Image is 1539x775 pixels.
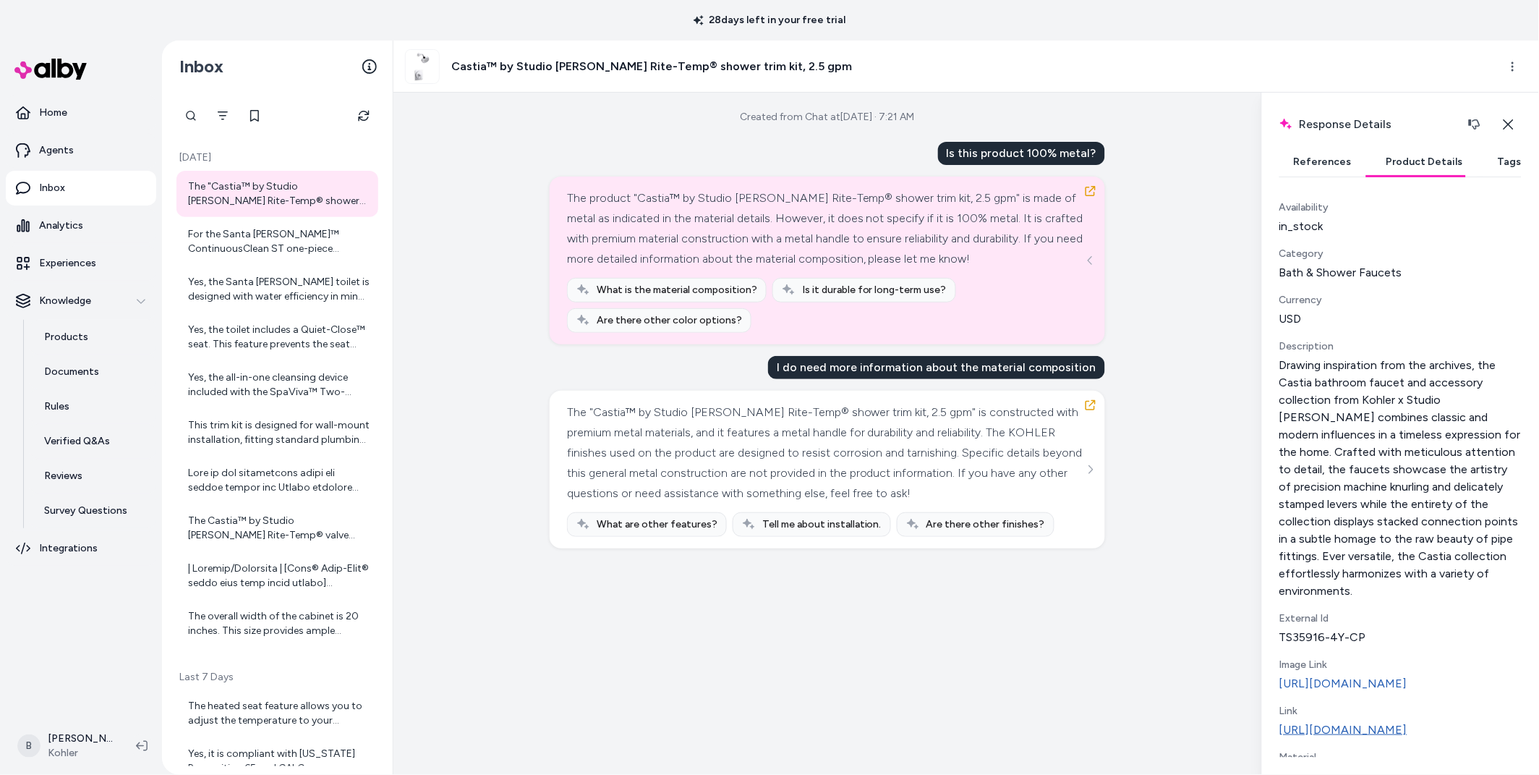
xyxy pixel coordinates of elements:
[741,110,915,124] div: Created from Chat at [DATE] · 7:21 AM
[188,179,370,208] div: The "Castia™ by Studio [PERSON_NAME] Rite-Temp® shower trim kit, 2.5 gpm" is constructed with pre...
[1279,247,1522,261] div: Category
[30,355,156,389] a: Documents
[30,389,156,424] a: Rules
[14,59,87,80] img: alby Logo
[1279,110,1489,139] h2: Response Details
[44,434,110,449] p: Verified Q&As
[567,188,1084,269] div: The product "Castia™ by Studio [PERSON_NAME] Rite-Temp® shower trim kit, 2.5 gpm" is made of meta...
[39,256,96,271] p: Experiences
[39,541,98,556] p: Integrations
[176,151,378,165] p: [DATE]
[30,494,156,528] a: Survey Questions
[188,370,370,399] div: Yes, the all-in-one cleansing device included with the SpaViva™ Two-function handshower can be us...
[44,399,69,414] p: Rules
[30,320,156,355] a: Products
[176,670,378,685] p: Last 7 Days
[1279,148,1366,177] button: References
[349,101,378,130] button: Refresh
[188,323,370,352] div: Yes, the toilet includes a Quiet-Close™ seat. This feature prevents the seat from slamming shut, ...
[1279,629,1522,646] div: TS35916-4Y-CP
[1279,339,1522,354] div: Description
[6,246,156,281] a: Experiences
[39,181,65,195] p: Inbox
[1279,218,1522,235] div: in_stock
[188,699,370,728] div: The heated seat feature allows you to adjust the temperature to your preference for added comfort...
[208,101,237,130] button: Filter
[188,466,370,495] div: Lore ip dol sitametcons adipi eli seddoe tempor inc Utlabo etdolore magnaaliq en Admini.ven: - Qu...
[1483,148,1536,177] button: Tags
[1279,310,1522,328] div: USD
[188,609,370,638] div: The overall width of the cabinet is 20 inches. This size provides ample storage without overwhelm...
[39,143,74,158] p: Agents
[176,457,378,504] a: Lore ip dol sitametcons adipi eli seddoe tempor inc Utlabo etdolore magnaaliq en Admini.ven: - Qu...
[1279,704,1522,719] div: Link
[685,13,855,27] p: 28 days left in your free trial
[926,517,1045,532] span: Are there other finishes?
[6,284,156,318] button: Knowledge
[48,732,113,746] p: [PERSON_NAME]
[597,313,742,328] span: Are there other color options?
[1279,357,1522,600] p: Drawing inspiration from the archives, the Castia bathroom faucet and accessory collection from K...
[567,402,1084,504] div: The "Castia™ by Studio [PERSON_NAME] Rite-Temp® shower trim kit, 2.5 gpm" is constructed with pre...
[1082,252,1099,269] button: See more
[1279,721,1522,739] a: [URL][DOMAIN_NAME]
[6,96,156,130] a: Home
[802,283,947,297] span: Is it durable for long-term use?
[176,171,378,217] a: The "Castia™ by Studio [PERSON_NAME] Rite-Temp® shower trim kit, 2.5 gpm" is constructed with pre...
[406,50,439,83] img: aag11163_rgb
[176,219,378,265] a: For the Santa [PERSON_NAME]™ ContinuousClean ST one-piece compact elongated toilet, 1.28 gpf, com...
[176,505,378,551] a: The Castia™ by Studio [PERSON_NAME] Rite-Temp® valve trim is a wall-mount trim that requires a va...
[1279,611,1522,626] div: External Id
[188,275,370,304] div: Yes, the Santa [PERSON_NAME] toilet is designed with water efficiency in mind. The WaterSense cer...
[188,514,370,543] div: The Castia™ by Studio [PERSON_NAME] Rite-Temp® valve trim is a wall-mount trim that requires a va...
[6,208,156,243] a: Analytics
[176,266,378,313] a: Yes, the Santa [PERSON_NAME] toilet is designed with water efficiency in mind. The WaterSense cer...
[179,56,223,77] h2: Inbox
[48,746,113,761] span: Kohler
[44,469,82,483] p: Reviews
[1372,148,1478,177] button: Product Details
[188,418,370,447] div: This trim kit is designed for wall-mount installation, fitting standard plumbing setups.
[30,424,156,459] a: Verified Q&As
[176,553,378,599] a: | Loremip/Dolorsita | [Cons® Adip-Elit® seddo eius temp incid utlabo](etdol://mag.aliqua.eni/ad/m...
[938,142,1105,165] div: Is this product 100% metal?
[39,294,91,308] p: Knowledge
[6,531,156,566] a: Integrations
[44,330,88,344] p: Products
[188,562,370,590] div: | Loremip/Dolorsita | [Cons® Adip-Elit® seddo eius temp incid utlabo](etdol://mag.aliqua.eni/ad/m...
[762,517,882,532] span: Tell me about installation.
[1279,293,1522,308] div: Currency
[39,219,83,233] p: Analytics
[1279,750,1522,765] div: Material
[9,723,124,769] button: B[PERSON_NAME]Kohler
[597,283,757,297] span: What is the material composition?
[188,227,370,256] div: For the Santa [PERSON_NAME]™ ContinuousClean ST one-piece compact elongated toilet, 1.28 gpf, com...
[1082,461,1099,478] button: See more
[597,517,717,532] span: What are other features?
[1279,200,1522,215] div: Availability
[17,734,40,758] span: B
[451,58,852,75] h3: Castia™ by Studio [PERSON_NAME] Rite-Temp® shower trim kit, 2.5 gpm
[176,362,378,408] a: Yes, the all-in-one cleansing device included with the SpaViva™ Two-function handshower can be us...
[1279,675,1522,693] a: [URL][DOMAIN_NAME]
[176,690,378,737] a: The heated seat feature allows you to adjust the temperature to your preference for added comfort...
[1279,658,1522,672] div: Image Link
[6,133,156,168] a: Agents
[44,365,99,379] p: Documents
[1279,264,1522,281] div: Bath & Shower Faucets
[6,171,156,206] a: Inbox
[176,410,378,456] a: This trim kit is designed for wall-mount installation, fitting standard plumbing setups.
[176,314,378,360] a: Yes, the toilet includes a Quiet-Close™ seat. This feature prevents the seat from slamming shut, ...
[44,504,127,518] p: Survey Questions
[176,601,378,647] a: The overall width of the cabinet is 20 inches. This size provides ample storage without overwhelm...
[39,106,67,120] p: Home
[768,356,1105,379] div: I do need more information about the material composition
[30,459,156,494] a: Reviews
